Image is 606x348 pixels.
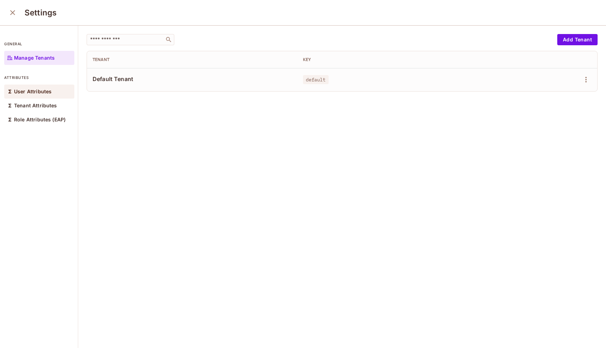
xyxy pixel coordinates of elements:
[4,75,74,80] p: attributes
[6,6,20,20] button: close
[93,75,292,83] span: Default Tenant
[14,55,55,61] p: Manage Tenants
[25,8,56,18] h3: Settings
[4,41,74,47] p: general
[557,34,598,45] button: Add Tenant
[14,103,57,108] p: Tenant Attributes
[14,89,52,94] p: User Attributes
[93,57,292,62] div: Tenant
[303,57,502,62] div: Key
[303,75,329,84] span: default
[14,117,66,122] p: Role Attributes (EAP)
